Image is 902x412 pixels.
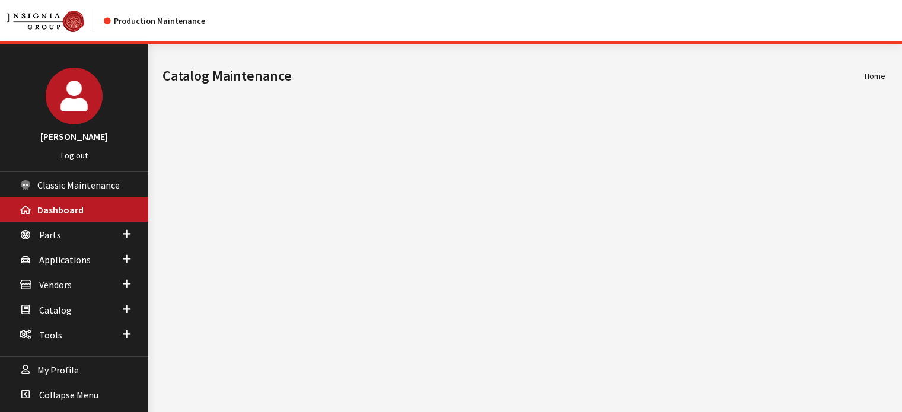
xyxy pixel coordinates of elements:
[37,364,79,376] span: My Profile
[46,68,103,124] img: Kirsten Dart
[39,329,62,341] span: Tools
[39,229,61,241] span: Parts
[12,129,136,143] h3: [PERSON_NAME]
[39,254,91,266] span: Applications
[39,304,72,316] span: Catalog
[37,179,120,191] span: Classic Maintenance
[162,65,865,87] h1: Catalog Maintenance
[7,9,104,32] a: Insignia Group logo
[865,70,885,82] li: Home
[7,11,84,32] img: Catalog Maintenance
[37,204,84,216] span: Dashboard
[39,279,72,291] span: Vendors
[104,15,205,27] div: Production Maintenance
[61,150,88,161] a: Log out
[39,389,98,401] span: Collapse Menu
